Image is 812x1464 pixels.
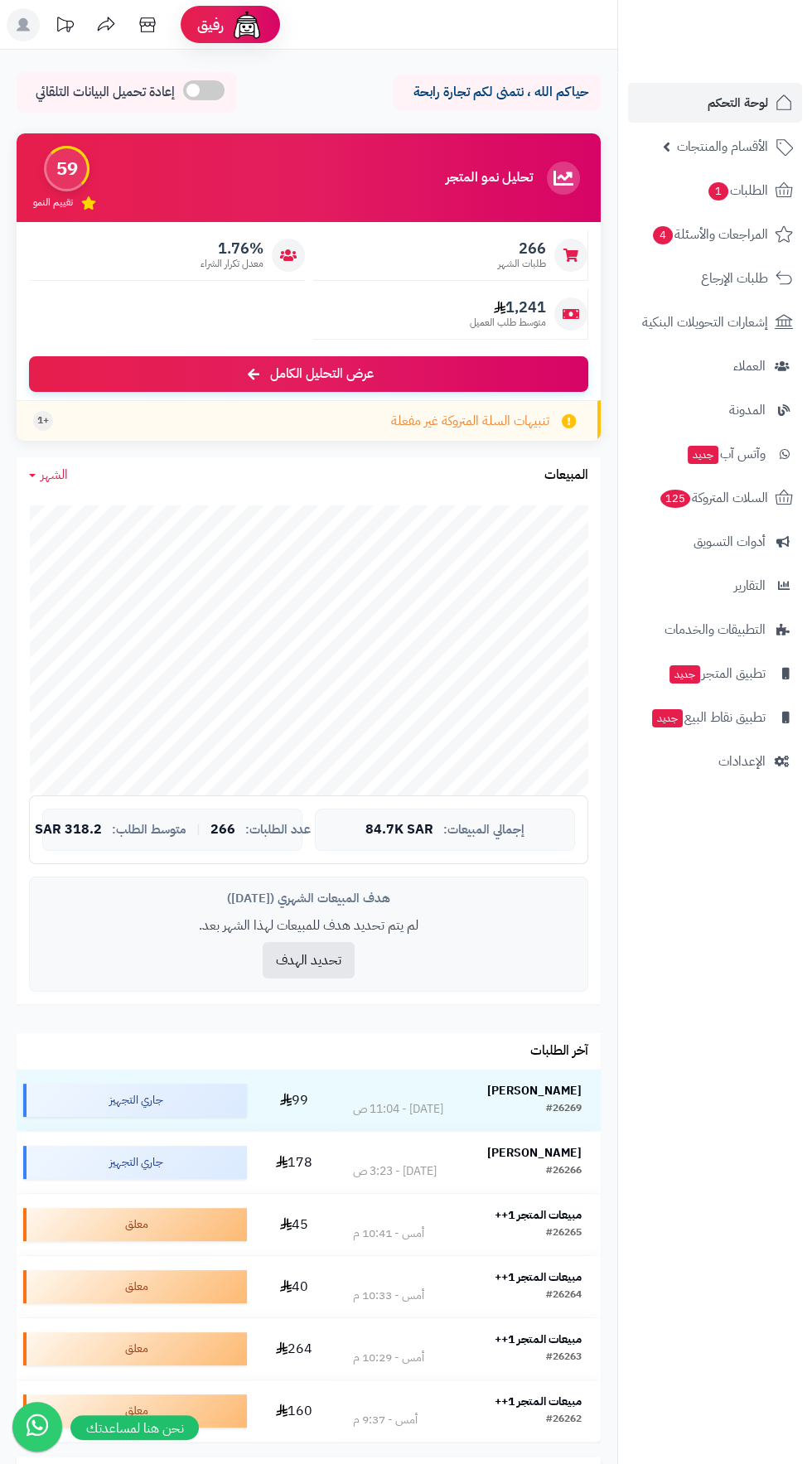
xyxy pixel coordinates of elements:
strong: مبيعات المتجر 1++ [495,1206,582,1224]
a: الطلبات1 [628,171,802,210]
div: #26269 [546,1101,582,1118]
a: التقارير [628,566,802,606]
div: أمس - 9:37 م [353,1412,418,1428]
a: المراجعات والأسئلة4 [628,215,802,254]
span: رفيق [197,15,224,35]
div: #26266 [546,1163,582,1180]
a: تحديثات المنصة [44,8,85,46]
div: هدف المبيعات الشهري ([DATE]) [42,890,575,907]
span: عرض التحليل الكامل [270,365,374,384]
span: معدل تكرار الشراء [201,257,263,271]
div: معلق [23,1394,247,1428]
a: السلات المتروكة125 [628,478,802,518]
span: السلات المتروكة [659,486,768,510]
a: وآتس آبجديد [628,434,802,474]
span: 266 [210,823,235,838]
span: 1 [708,182,728,201]
td: 264 [254,1318,334,1379]
div: أمس - 10:29 م [353,1350,424,1366]
strong: مبيعات المتجر 1++ [495,1268,582,1286]
span: الإعدادات [718,750,766,773]
span: الشهر [41,465,68,485]
p: حياكم الله ، نتمنى لكم تجارة رابحة [406,83,588,102]
div: معلق [23,1332,247,1365]
span: 1.76% [201,239,263,258]
span: 84.7K SAR [365,823,433,838]
span: +1 [37,413,49,428]
a: الشهر [29,466,68,485]
a: الإعدادات [628,742,802,781]
span: إشعارات التحويلات البنكية [642,311,768,334]
span: | [196,824,201,836]
div: #26265 [546,1225,582,1242]
a: عرض التحليل الكامل [29,356,588,392]
td: 178 [254,1132,334,1193]
span: لوحة التحكم [708,91,768,114]
span: المراجعات والأسئلة [651,223,768,246]
div: #26262 [546,1412,582,1428]
span: تنبيهات السلة المتروكة غير مفعلة [391,412,549,431]
div: [DATE] - 11:04 ص [353,1101,443,1118]
a: التطبيقات والخدمات [628,610,802,650]
h3: آخر الطلبات [530,1044,588,1059]
a: تطبيق المتجرجديد [628,654,802,693]
span: الطلبات [707,179,768,202]
div: أمس - 10:33 م [353,1288,424,1304]
span: الأقسام والمنتجات [677,135,768,158]
a: العملاء [628,346,802,386]
span: 4 [653,226,673,244]
td: 45 [254,1194,334,1255]
strong: مبيعات المتجر 1++ [495,1331,582,1348]
div: أمس - 10:41 م [353,1225,424,1242]
span: إجمالي المبيعات: [443,823,524,837]
p: لم يتم تحديد هدف للمبيعات لهذا الشهر بعد. [42,916,575,935]
span: طلبات الشهر [498,257,546,271]
td: 99 [254,1070,334,1131]
a: إشعارات التحويلات البنكية [628,302,802,342]
span: جديد [669,665,700,684]
span: أدوات التسويق [694,530,766,553]
span: طلبات الإرجاع [701,267,768,290]
span: وآتس آب [686,442,766,466]
a: طلبات الإرجاع [628,258,802,298]
h3: المبيعات [544,468,588,483]
strong: مبيعات المتجر 1++ [495,1393,582,1410]
div: معلق [23,1270,247,1303]
span: 1,241 [470,298,546,316]
a: أدوات التسويق [628,522,802,562]
a: المدونة [628,390,802,430]
span: العملاء [733,355,766,378]
span: المدونة [729,399,766,422]
div: #26263 [546,1350,582,1366]
span: جديد [652,709,683,727]
span: التطبيقات والخدمات [665,618,766,641]
span: جديد [688,446,718,464]
div: معلق [23,1208,247,1241]
div: جاري التجهيز [23,1084,247,1117]
span: متوسط الطلب: [112,823,186,837]
strong: [PERSON_NAME] [487,1082,582,1099]
span: إعادة تحميل البيانات التلقائي [36,83,175,102]
span: تطبيق نقاط البيع [650,706,766,729]
h3: تحليل نمو المتجر [446,171,533,186]
span: تطبيق المتجر [668,662,766,685]
span: متوسط طلب العميل [470,316,546,330]
span: عدد الطلبات: [245,823,311,837]
a: تطبيق نقاط البيعجديد [628,698,802,737]
span: تقييم النمو [33,196,73,210]
td: 160 [254,1380,334,1442]
div: جاري التجهيز [23,1146,247,1179]
strong: [PERSON_NAME] [487,1144,582,1162]
span: 318.2 SAR [35,823,102,838]
div: [DATE] - 3:23 ص [353,1163,437,1180]
td: 40 [254,1256,334,1317]
img: ai-face.png [230,8,263,41]
div: #26264 [546,1288,582,1304]
span: 266 [498,239,546,258]
span: التقارير [734,574,766,597]
a: لوحة التحكم [628,83,802,123]
span: 125 [660,490,690,508]
button: تحديد الهدف [263,942,355,978]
